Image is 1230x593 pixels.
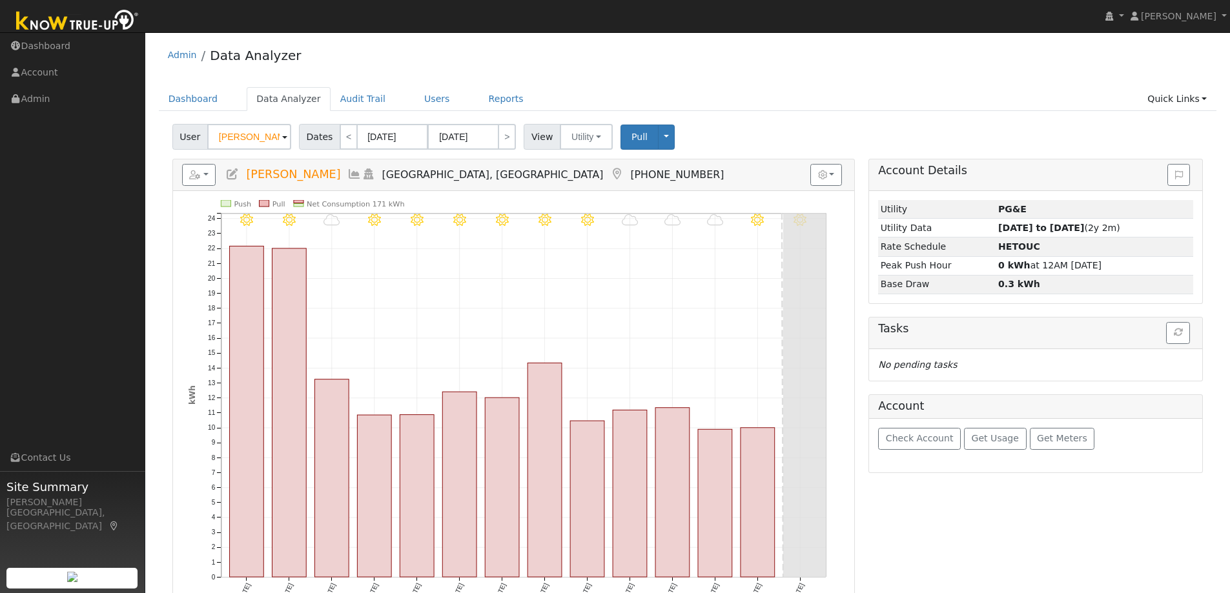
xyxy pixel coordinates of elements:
h5: Account Details [878,164,1193,177]
span: Check Account [886,433,954,443]
button: Refresh [1166,322,1190,344]
text: 10 [208,425,216,432]
span: Get Meters [1037,433,1087,443]
a: Admin [168,50,197,60]
a: Quick Links [1138,87,1216,111]
text: 12 [208,394,216,401]
text: 6 [211,484,215,491]
rect: onclick="" [570,421,604,577]
i: 9/24 - Cloudy [323,214,340,226]
rect: onclick="" [485,397,519,577]
a: > [498,124,516,150]
a: Dashboard [159,87,228,111]
h5: Account [878,399,924,412]
text: 22 [208,245,216,252]
i: No pending tasks [878,359,957,370]
a: Audit Trail [331,87,395,111]
a: Edit User (37783) [225,168,240,181]
text: 20 [208,275,216,282]
text: 14 [208,365,216,372]
text: 18 [208,305,216,312]
i: 9/25 - MostlyClear [368,214,381,226]
i: 10/03 - Cloudy [707,214,723,226]
a: Reports [479,87,533,111]
i: 9/22 - Clear [240,214,253,226]
rect: onclick="" [314,379,349,577]
input: Select a User [207,124,291,150]
text: 21 [208,260,216,267]
i: 9/29 - MostlyClear [538,214,551,226]
text: 13 [208,379,216,387]
span: Site Summary [6,478,138,496]
i: 9/28 - MostlyClear [496,214,509,226]
text: Pull [272,200,285,208]
img: retrieve [67,572,77,582]
a: Login As (last Never) [362,168,376,181]
text: 15 [208,350,216,357]
div: [PERSON_NAME] [6,496,138,509]
a: Map [610,168,624,181]
text: Net Consumption 171 kWh [307,200,405,208]
rect: onclick="" [698,430,732,578]
a: Map [108,521,120,531]
rect: onclick="" [442,392,477,577]
text: 19 [208,290,216,297]
span: [GEOGRAPHIC_DATA], [GEOGRAPHIC_DATA] [382,168,604,181]
rect: onclick="" [229,246,263,578]
text: 0 [211,574,215,581]
button: Utility [560,124,613,150]
text: 11 [208,409,216,416]
td: at 12AM [DATE] [996,256,1194,275]
rect: onclick="" [400,415,434,578]
rect: onclick="" [528,363,562,578]
text: Push [234,200,251,208]
i: 9/23 - Clear [283,214,296,226]
i: 9/27 - MostlyClear [453,214,466,226]
i: 9/26 - MostlyClear [411,214,424,226]
i: 10/02 - Cloudy [664,214,681,226]
i: 10/04 - Clear [751,214,764,226]
a: Users [415,87,460,111]
h5: Tasks [878,322,1193,336]
td: Rate Schedule [878,237,996,256]
span: Pull [631,132,648,142]
div: [GEOGRAPHIC_DATA], [GEOGRAPHIC_DATA] [6,506,138,533]
img: Know True-Up [10,7,145,36]
button: Issue History [1167,164,1190,186]
text: 4 [211,514,215,521]
strong: T [998,241,1040,252]
strong: [DATE] to [DATE] [998,223,1084,233]
strong: 0.3 kWh [998,279,1040,289]
td: Utility [878,200,996,219]
a: Multi-Series Graph [347,168,362,181]
text: 1 [211,559,215,566]
button: Get Usage [964,428,1027,450]
td: Base Draw [878,275,996,294]
strong: ID: 17319474, authorized: 09/23/25 [998,204,1027,214]
span: [PERSON_NAME] [1141,11,1216,21]
text: 2 [211,544,215,551]
span: [PERSON_NAME] [246,168,340,181]
text: kWh [188,385,197,405]
rect: onclick="" [613,410,647,578]
td: Utility Data [878,219,996,237]
text: 7 [211,469,215,476]
text: 16 [208,335,216,342]
i: 9/30 - MostlyClear [581,214,594,226]
button: Check Account [878,428,961,450]
td: Peak Push Hour [878,256,996,275]
a: Data Analyzer [210,48,301,63]
span: [PHONE_NUMBER] [630,168,724,181]
span: View [524,124,560,150]
text: 23 [208,230,216,237]
i: 10/01 - Cloudy [622,214,638,226]
span: User [172,124,208,150]
text: 17 [208,319,216,327]
text: 3 [211,529,215,536]
rect: onclick="" [655,408,690,577]
span: (2y 2m) [998,223,1120,233]
text: 5 [211,499,215,506]
rect: onclick="" [357,415,391,577]
text: 24 [208,215,216,222]
span: Get Usage [972,433,1019,443]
